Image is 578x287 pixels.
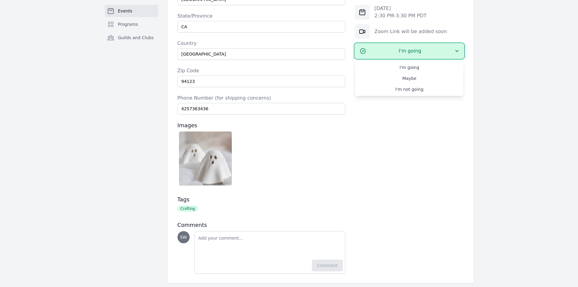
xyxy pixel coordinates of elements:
[118,21,138,27] span: Programs
[105,5,158,17] a: Events
[177,206,198,212] span: Crafting
[105,32,158,44] a: Guilds and Clubs
[177,196,346,203] h3: Tags
[118,35,154,41] span: Guilds and Clubs
[355,73,464,84] a: Maybe
[177,40,346,47] label: Country
[177,122,346,129] h3: Images
[177,67,346,74] label: Zip Code
[355,44,464,58] button: I'm going
[355,61,464,96] div: I'm going
[118,8,132,14] span: Events
[177,12,346,20] label: State/Province
[374,29,447,34] a: Zoom Link will be added soon
[355,62,464,73] a: I'm going
[105,5,158,53] nav: Sidebar
[366,47,454,55] span: I'm going
[179,132,232,186] img: Screenshot%202025-08-18%20at%2011.44.36%E2%80%AFAM.png
[180,235,187,239] span: SW
[105,18,158,30] a: Programs
[374,5,427,12] p: [DATE]
[312,260,343,271] button: Comment
[177,221,346,229] h3: Comments
[177,94,346,102] label: Phone Number (for shipping concerns)
[355,84,464,95] a: I'm not going
[374,12,427,19] p: 2:30 PM - 3:30 PM PDT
